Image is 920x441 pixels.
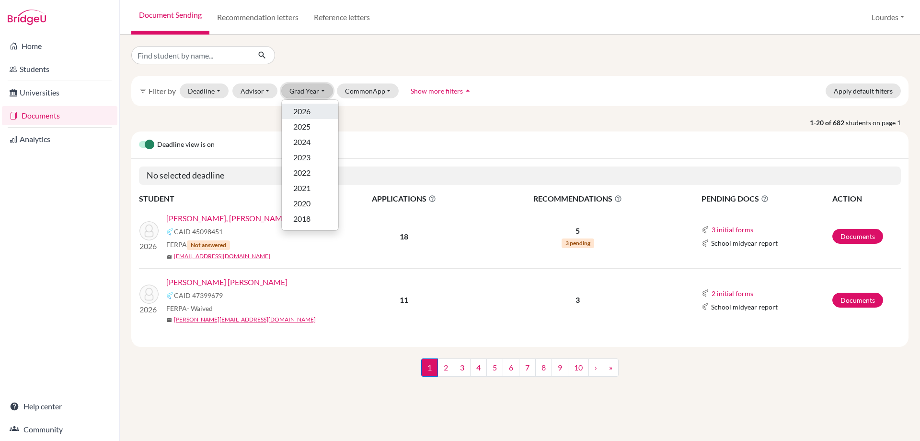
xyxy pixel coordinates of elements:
a: » [603,358,619,377]
img: Common App logo [701,226,709,234]
span: mail [166,254,172,260]
span: School midyear report [711,238,778,248]
img: Castellá Falkenberg, Miranda [139,221,159,240]
img: Common App logo [701,289,709,297]
i: arrow_drop_up [463,86,472,95]
button: Lourdes [867,8,908,26]
img: Angelucci Maestre, Alessandra [139,285,159,304]
img: Common App logo [701,303,709,310]
p: 3 [478,294,678,306]
button: 2022 [282,165,338,180]
a: Documents [832,293,883,308]
p: 2026 [139,304,159,315]
p: 5 [478,225,678,237]
a: Documents [832,229,883,244]
b: 11 [400,295,408,304]
a: Community [2,420,117,439]
span: CAID 47399679 [174,290,223,300]
span: Show more filters [411,87,463,95]
span: students on page 1 [846,118,908,128]
a: 3 [454,358,471,377]
nav: ... [421,358,619,384]
span: 2021 [293,182,310,194]
span: RECOMMENDATIONS [478,193,678,204]
span: 2024 [293,136,310,148]
span: mail [166,317,172,323]
button: 2020 [282,196,338,211]
span: 2023 [293,152,310,163]
button: Deadline [180,83,229,98]
span: CAID 45098451 [174,226,223,237]
span: School midyear report [711,302,778,312]
span: - Waived [187,304,213,312]
button: Apply default filters [826,83,901,98]
button: 2018 [282,211,338,226]
span: APPLICATIONS [331,193,477,204]
span: 2026 [293,106,310,117]
button: 3 initial forms [711,224,754,235]
button: Grad Year [281,83,333,98]
th: STUDENT [139,192,331,205]
button: 2023 [282,150,338,165]
button: CommonApp [337,83,399,98]
span: Filter by [149,86,176,95]
a: 2 [437,358,454,377]
span: 2022 [293,167,310,179]
span: FERPA [166,303,213,313]
b: 18 [400,232,408,241]
button: 2026 [282,104,338,119]
button: 2025 [282,119,338,134]
a: 10 [568,358,589,377]
a: Universities [2,83,117,102]
a: Home [2,36,117,56]
h5: No selected deadline [139,167,901,185]
span: Not answered [187,240,230,250]
a: Students [2,60,117,79]
strong: 1-20 of 682 [810,118,846,128]
p: 2026 [139,240,159,252]
a: 4 [470,358,487,377]
span: 3 pending [562,238,594,248]
a: [PERSON_NAME] [PERSON_NAME] [166,276,287,288]
a: Analytics [2,130,117,149]
a: 8 [535,358,552,377]
a: 9 [552,358,568,377]
button: 2021 [282,180,338,196]
span: 2025 [293,121,310,132]
button: Advisor [232,83,278,98]
button: Show more filtersarrow_drop_up [402,83,481,98]
a: Help center [2,397,117,416]
i: filter_list [139,87,147,95]
span: 2020 [293,198,310,209]
input: Find student by name... [131,46,250,64]
span: 2018 [293,213,310,225]
a: [PERSON_NAME][EMAIL_ADDRESS][DOMAIN_NAME] [174,315,316,324]
a: 6 [503,358,519,377]
span: 1 [421,358,438,377]
span: PENDING DOCS [701,193,831,204]
img: Bridge-U [8,10,46,25]
a: [EMAIL_ADDRESS][DOMAIN_NAME] [174,252,270,261]
a: 5 [486,358,503,377]
a: 7 [519,358,536,377]
a: › [588,358,603,377]
span: Deadline view is on [157,139,215,151]
a: Documents [2,106,117,125]
th: ACTION [832,192,901,205]
img: Common App logo [166,292,174,299]
img: Common App logo [701,239,709,247]
span: FERPA [166,239,230,250]
button: 2 initial forms [711,288,754,299]
img: Common App logo [166,228,174,236]
a: [PERSON_NAME], [PERSON_NAME] [166,213,289,224]
button: 2024 [282,134,338,150]
div: Grad Year [281,99,339,231]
